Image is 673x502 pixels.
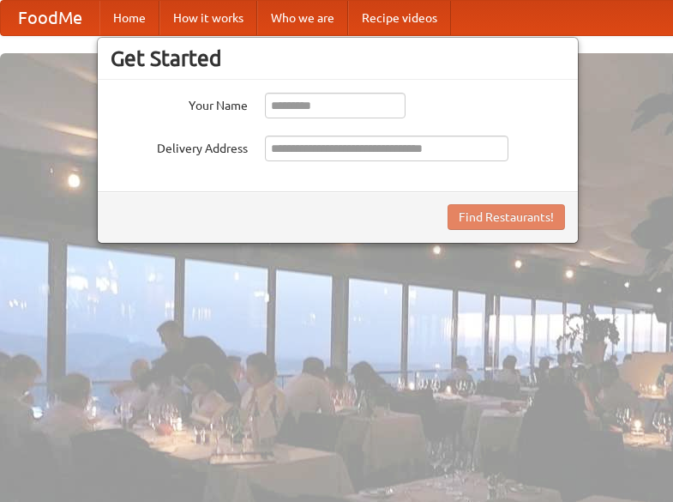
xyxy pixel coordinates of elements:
[111,45,565,71] h3: Get Started
[257,1,348,35] a: Who we are
[99,1,159,35] a: Home
[448,204,565,230] button: Find Restaurants!
[111,93,248,114] label: Your Name
[111,136,248,157] label: Delivery Address
[159,1,257,35] a: How it works
[348,1,451,35] a: Recipe videos
[1,1,99,35] a: FoodMe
